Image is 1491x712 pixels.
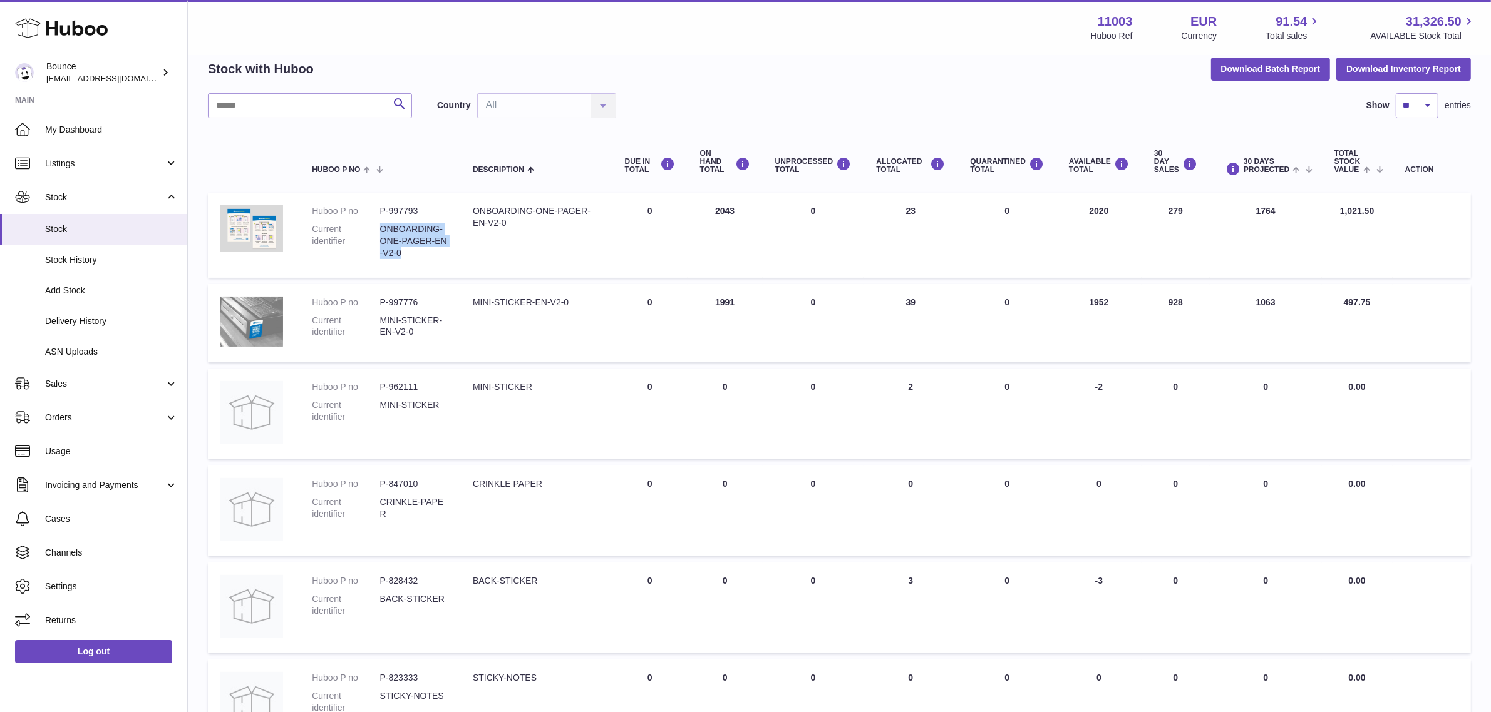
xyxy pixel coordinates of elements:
span: Total stock value [1334,150,1361,175]
span: 0.00 [1349,673,1366,683]
div: ONBOARDING-ONE-PAGER-EN-V2-0 [473,205,600,229]
span: 30 DAYS PROJECTED [1244,158,1289,174]
span: Invoicing and Payments [45,479,165,491]
dd: P-828432 [380,575,448,587]
span: 0.00 [1349,479,1366,489]
img: product image [220,381,283,444]
td: 1991 [688,284,763,363]
td: 23 [864,193,957,278]
div: STICKY-NOTES [473,672,600,684]
div: ON HAND Total [700,150,750,175]
td: 0 [1142,369,1210,459]
a: 91.54 Total sales [1266,13,1321,42]
span: Stock [45,191,165,203]
span: 0 [1004,206,1009,216]
a: 31,326.50 AVAILABLE Stock Total [1370,13,1476,42]
dd: P-823333 [380,672,448,684]
dt: Huboo P no [312,381,379,393]
dt: Huboo P no [312,672,379,684]
span: ASN Uploads [45,346,178,358]
dt: Current identifier [312,496,379,520]
dd: P-847010 [380,478,448,490]
td: 0 [763,369,864,459]
strong: 11003 [1098,13,1133,30]
dd: MINI-STICKER-EN-V2-0 [380,315,448,338]
span: 0 [1004,382,1009,392]
td: 0 [1142,562,1210,653]
td: 928 [1142,284,1210,363]
button: Download Inventory Report [1336,58,1471,80]
span: Add Stock [45,285,178,297]
span: [EMAIL_ADDRESS][DOMAIN_NAME] [46,73,184,83]
a: Log out [15,640,172,663]
td: 0 [763,193,864,278]
span: 0.00 [1349,576,1366,586]
td: 1063 [1210,284,1322,363]
span: entries [1445,99,1471,111]
span: Description [473,166,524,174]
img: product image [220,478,283,541]
span: 0 [1004,576,1009,586]
div: ALLOCATED Total [876,157,945,174]
div: BACK-STICKER [473,575,600,587]
div: CRINKLE PAPER [473,478,600,490]
div: Currency [1182,30,1217,42]
span: Total sales [1266,30,1321,42]
label: Show [1366,99,1390,111]
dt: Huboo P no [312,478,379,490]
span: Stock History [45,254,178,266]
dt: Huboo P no [312,575,379,587]
td: 0 [864,465,957,556]
span: 0.00 [1349,382,1366,392]
td: 0 [763,465,864,556]
div: Action [1405,166,1458,174]
span: Cases [45,513,178,525]
img: product image [220,297,283,347]
img: product image [220,205,283,252]
div: MINI-STICKER-EN-V2-0 [473,297,600,308]
span: 0 [1004,479,1009,489]
span: Listings [45,158,165,170]
td: 0 [763,562,864,653]
td: 0 [688,465,763,556]
dt: Current identifier [312,223,379,259]
td: 0 [688,562,763,653]
span: Stock [45,223,178,235]
td: 0 [763,284,864,363]
dt: Huboo P no [312,297,379,308]
div: AVAILABLE Total [1069,157,1129,174]
dd: CRINKLE-PAPER [380,496,448,520]
td: 39 [864,284,957,363]
td: 0 [1210,562,1322,653]
span: Settings [45,581,178,592]
span: Returns [45,614,178,626]
dd: P-997776 [380,297,448,308]
div: UNPROCESSED Total [775,157,852,174]
dd: ONBOARDING-ONE-PAGER-EN-V2-0 [380,223,448,259]
dt: Huboo P no [312,205,379,217]
label: Country [437,99,471,111]
td: 1952 [1056,284,1142,363]
dd: MINI-STICKER [380,399,448,423]
span: 497.75 [1344,297,1371,307]
td: 2020 [1056,193,1142,278]
td: 0 [612,369,688,459]
div: QUARANTINED Total [970,157,1044,174]
span: Usage [45,445,178,457]
span: Sales [45,378,165,390]
div: Bounce [46,61,159,84]
span: Delivery History [45,315,178,327]
td: 0 [688,369,763,459]
span: 0 [1004,297,1009,307]
div: 30 DAY SALES [1154,150,1197,175]
td: 2043 [688,193,763,278]
button: Download Batch Report [1211,58,1331,80]
span: Huboo P no [312,166,360,174]
td: 0 [612,465,688,556]
span: Channels [45,547,178,559]
div: Huboo Ref [1091,30,1133,42]
td: 2 [864,369,957,459]
span: My Dashboard [45,124,178,136]
dt: Current identifier [312,593,379,617]
td: -3 [1056,562,1142,653]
